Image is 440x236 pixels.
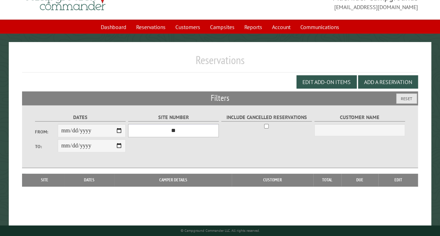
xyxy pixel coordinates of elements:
small: © Campground Commander LLC. All rights reserved. [181,228,260,233]
label: Customer Name [314,113,405,122]
a: Dashboard [97,20,131,34]
a: Account [268,20,295,34]
button: Add a Reservation [358,75,418,89]
th: Camper Details [114,174,232,186]
th: Site [26,174,64,186]
button: Reset [396,93,417,104]
label: Site Number [128,113,219,122]
label: To: [35,143,58,150]
label: From: [35,129,58,135]
th: Due [341,174,378,186]
th: Dates [64,174,114,186]
a: Customers [171,20,204,34]
a: Campsites [206,20,239,34]
th: Total [313,174,341,186]
th: Customer [232,174,313,186]
th: Edit [378,174,418,186]
label: Dates [35,113,126,122]
a: Communications [296,20,343,34]
a: Reservations [132,20,170,34]
a: Reports [240,20,266,34]
button: Edit Add-on Items [296,75,357,89]
h2: Filters [22,91,418,105]
h1: Reservations [22,53,418,72]
label: Include Cancelled Reservations [221,113,312,122]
